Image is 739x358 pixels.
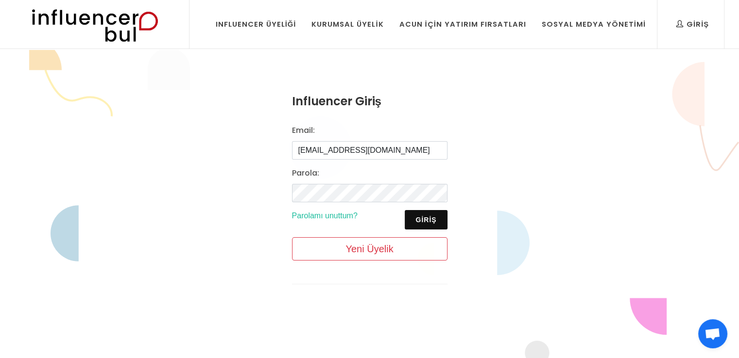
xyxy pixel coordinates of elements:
a: Parolamı unuttum? [292,212,358,220]
h3: Influencer Giriş [292,93,447,110]
a: Yeni Üyelik [292,237,447,260]
button: Giriş [405,210,447,229]
div: Influencer Üyeliği [216,19,296,30]
div: Acun İçin Yatırım Fırsatları [399,19,526,30]
div: Kurumsal Üyelik [311,19,383,30]
label: Email: [292,125,315,136]
div: Giriş [676,19,709,30]
label: Parola: [292,167,319,179]
div: Sosyal Medya Yönetimi [542,19,646,30]
div: Open chat [698,319,727,348]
